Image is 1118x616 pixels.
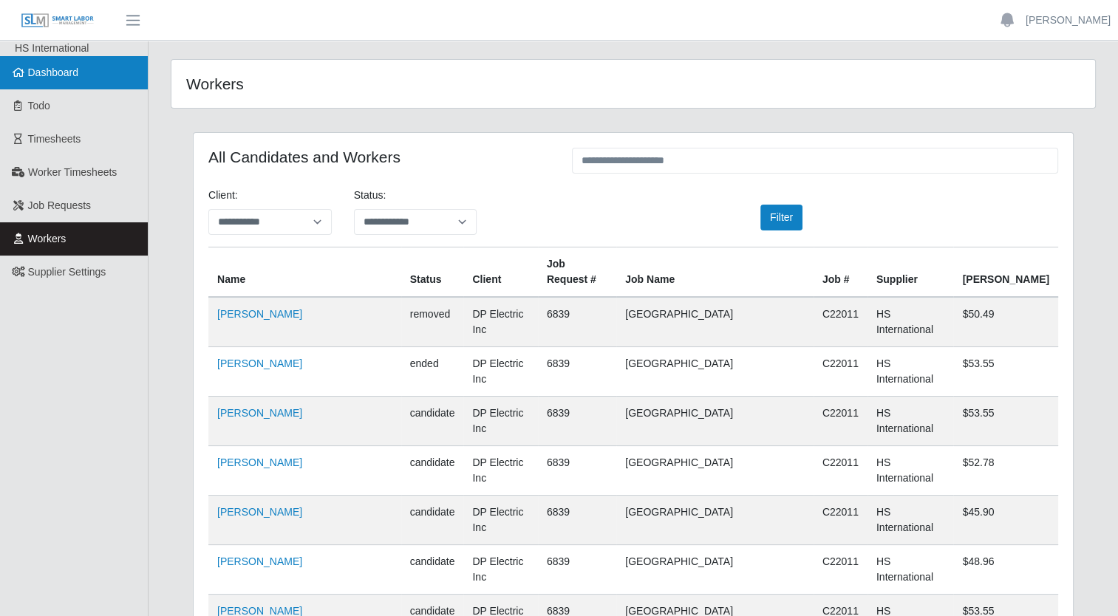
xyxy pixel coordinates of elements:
th: Client [463,247,537,298]
td: [GEOGRAPHIC_DATA] [616,545,814,595]
td: C22011 [814,397,868,446]
span: Todo [28,100,50,112]
th: Job Name [616,247,814,298]
h4: All Candidates and Workers [208,148,550,166]
a: [PERSON_NAME] [217,506,302,518]
td: HS International [868,397,954,446]
td: candidate [401,446,464,496]
td: removed [401,297,464,347]
label: Status: [354,188,386,203]
td: DP Electric Inc [463,347,537,397]
td: C22011 [814,545,868,595]
span: Supplier Settings [28,266,106,278]
label: Client: [208,188,238,203]
th: Job # [814,247,868,298]
td: HS International [868,496,954,545]
a: [PERSON_NAME] [217,357,302,369]
td: 6839 [538,297,616,347]
td: $45.90 [953,496,1058,545]
td: [GEOGRAPHIC_DATA] [616,397,814,446]
a: [PERSON_NAME] [217,407,302,419]
span: Dashboard [28,66,79,78]
td: ended [401,347,464,397]
td: [GEOGRAPHIC_DATA] [616,446,814,496]
td: $53.55 [953,397,1058,446]
span: HS International [15,42,89,54]
td: HS International [868,297,954,347]
span: Worker Timesheets [28,166,117,178]
td: DP Electric Inc [463,496,537,545]
a: [PERSON_NAME] [217,555,302,567]
td: C22011 [814,446,868,496]
a: [PERSON_NAME] [217,308,302,320]
th: Supplier [868,247,954,298]
td: 6839 [538,446,616,496]
td: candidate [401,496,464,545]
a: [PERSON_NAME] [1026,13,1111,28]
th: Status [401,247,464,298]
h4: Workers [186,75,546,93]
td: C22011 [814,347,868,397]
th: Name [208,247,401,298]
td: C22011 [814,496,868,545]
td: 6839 [538,545,616,595]
span: Timesheets [28,133,81,145]
td: 6839 [538,496,616,545]
td: DP Electric Inc [463,446,537,496]
img: SLM Logo [21,13,95,29]
td: [GEOGRAPHIC_DATA] [616,347,814,397]
td: DP Electric Inc [463,297,537,347]
td: HS International [868,347,954,397]
span: Job Requests [28,199,92,211]
button: Filter [760,205,802,230]
td: $52.78 [953,446,1058,496]
td: HS International [868,545,954,595]
td: C22011 [814,297,868,347]
td: $50.49 [953,297,1058,347]
td: [GEOGRAPHIC_DATA] [616,496,814,545]
td: 6839 [538,347,616,397]
td: HS International [868,446,954,496]
td: $53.55 [953,347,1058,397]
td: candidate [401,397,464,446]
td: DP Electric Inc [463,397,537,446]
td: 6839 [538,397,616,446]
a: [PERSON_NAME] [217,456,302,468]
span: Workers [28,233,67,244]
th: Job Request # [538,247,616,298]
td: $48.96 [953,545,1058,595]
td: candidate [401,545,464,595]
td: [GEOGRAPHIC_DATA] [616,297,814,347]
th: [PERSON_NAME] [953,247,1058,298]
td: DP Electric Inc [463,545,537,595]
